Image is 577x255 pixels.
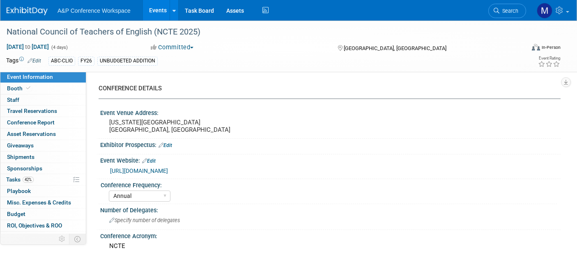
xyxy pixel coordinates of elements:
[142,158,156,164] a: Edit
[0,220,86,231] a: ROI, Objectives & ROO
[7,85,32,92] span: Booth
[57,7,131,14] span: A&P Conference Workspace
[0,174,86,185] a: Tasks42%
[0,117,86,128] a: Conference Report
[7,154,34,160] span: Shipments
[28,58,41,64] a: Edit
[7,234,48,240] span: Attachments
[0,232,86,243] a: Attachments1
[7,142,34,149] span: Giveaways
[7,74,53,80] span: Event Information
[7,96,19,103] span: Staff
[26,86,30,90] i: Booth reservation complete
[100,139,561,149] div: Exhibitor Prospectus:
[0,209,86,220] a: Budget
[159,142,172,148] a: Edit
[6,56,41,66] td: Tags
[109,119,283,133] pre: [US_STATE][GEOGRAPHIC_DATA] [GEOGRAPHIC_DATA], [GEOGRAPHIC_DATA]
[6,43,49,51] span: [DATE] [DATE]
[0,197,86,208] a: Misc. Expenses & Credits
[0,163,86,174] a: Sponsorships
[78,57,94,65] div: FY26
[100,230,561,240] div: Conference Acronym:
[499,8,518,14] span: Search
[148,43,197,52] button: Committed
[51,45,68,50] span: (4 days)
[7,108,57,114] span: Travel Reservations
[24,44,32,50] span: to
[7,199,71,206] span: Misc. Expenses & Credits
[106,240,554,253] div: NCTE
[55,234,69,244] td: Personalize Event Tab Strip
[7,222,62,229] span: ROI, Objectives & ROO
[7,7,48,15] img: ExhibitDay
[48,57,75,65] div: ABC-CLIO
[7,188,31,194] span: Playbook
[7,131,56,137] span: Asset Reservations
[100,107,561,117] div: Event Venue Address:
[69,234,86,244] td: Toggle Event Tabs
[0,186,86,197] a: Playbook
[0,94,86,106] a: Staff
[541,44,561,51] div: In-Person
[42,234,48,240] span: 1
[538,56,560,60] div: Event Rating
[7,165,42,172] span: Sponsorships
[100,204,561,214] div: Number of Delegates:
[101,179,557,189] div: Conference Frequency:
[0,152,86,163] a: Shipments
[0,71,86,83] a: Event Information
[99,84,554,93] div: CONFERENCE DETAILS
[109,217,180,223] span: Specify number of delegates
[110,168,168,174] a: [URL][DOMAIN_NAME]
[7,119,55,126] span: Conference Report
[97,57,158,65] div: UNBUDGETED ADDITION
[478,43,561,55] div: Event Format
[532,44,540,51] img: Format-Inperson.png
[488,4,526,18] a: Search
[537,3,552,18] img: Michelle Kelly
[6,176,34,183] span: Tasks
[4,25,513,39] div: National Council of Teachers of English (NCTE 2025)
[7,211,25,217] span: Budget
[0,129,86,140] a: Asset Reservations
[100,154,561,165] div: Event Website:
[23,177,34,183] span: 42%
[0,140,86,151] a: Giveaways
[344,45,446,51] span: [GEOGRAPHIC_DATA], [GEOGRAPHIC_DATA]
[0,83,86,94] a: Booth
[0,106,86,117] a: Travel Reservations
